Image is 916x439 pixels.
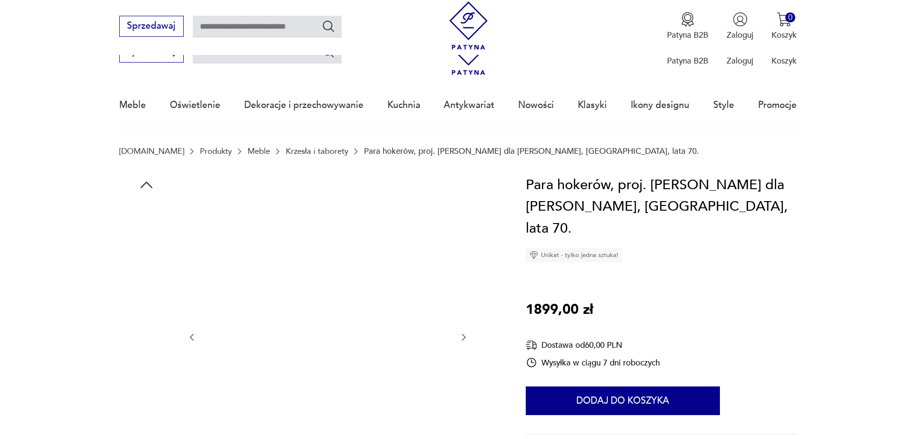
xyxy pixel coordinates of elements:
a: Meble [119,83,146,127]
button: Sprzedawaj [119,16,184,37]
img: Ikona koszyka [777,12,791,27]
img: Zdjęcie produktu Para hokerów, proj. G. Belotti dla Alias, Włochy, lata 70. [119,259,174,313]
a: Nowości [518,83,554,127]
img: Ikona dostawy [526,339,537,351]
div: Unikat - tylko jedna sztuka! [526,248,622,262]
p: 1899,00 zł [526,299,593,321]
a: Ikona medaluPatyna B2B [667,12,708,41]
button: Zaloguj [727,12,753,41]
a: Klasyki [578,83,607,127]
img: Ikona medalu [680,12,695,27]
p: Patyna B2B [667,30,708,41]
img: Zdjęcie produktu Para hokerów, proj. G. Belotti dla Alias, Włochy, lata 70. [119,381,174,435]
button: 0Koszyk [771,12,797,41]
a: Promocje [758,83,797,127]
a: [DOMAIN_NAME] [119,147,184,156]
a: Oświetlenie [170,83,220,127]
a: Ikony designu [631,83,689,127]
a: Krzesła i taborety [286,147,348,156]
h1: Para hokerów, proj. [PERSON_NAME] dla [PERSON_NAME], [GEOGRAPHIC_DATA], lata 70. [526,174,797,240]
p: Zaloguj [727,30,753,41]
img: Ikonka użytkownika [733,12,748,27]
a: Produkty [200,147,232,156]
button: Szukaj [322,45,335,59]
div: Dostawa od 60,00 PLN [526,339,660,351]
img: Ikona diamentu [530,251,538,259]
img: Zdjęcie produktu Para hokerów, proj. G. Belotti dla Alias, Włochy, lata 70. [119,198,174,253]
button: Szukaj [322,19,335,33]
div: Wysyłka w ciągu 7 dni roboczych [526,357,660,368]
a: Sprzedawaj [119,49,184,56]
a: Meble [248,147,270,156]
a: Sprzedawaj [119,23,184,31]
img: Zdjęcie produktu Para hokerów, proj. G. Belotti dla Alias, Włochy, lata 70. [119,320,174,375]
p: Koszyk [771,30,797,41]
p: Zaloguj [727,55,753,66]
button: Dodaj do koszyka [526,386,720,415]
img: Patyna - sklep z meblami i dekoracjami vintage [445,1,493,50]
a: Style [713,83,734,127]
p: Patyna B2B [667,55,708,66]
a: Dekoracje i przechowywanie [244,83,364,127]
div: 0 [785,12,795,22]
a: Antykwariat [444,83,494,127]
a: Kuchnia [387,83,420,127]
button: Patyna B2B [667,12,708,41]
p: Para hokerów, proj. [PERSON_NAME] dla [PERSON_NAME], [GEOGRAPHIC_DATA], lata 70. [364,147,699,156]
p: Koszyk [771,55,797,66]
